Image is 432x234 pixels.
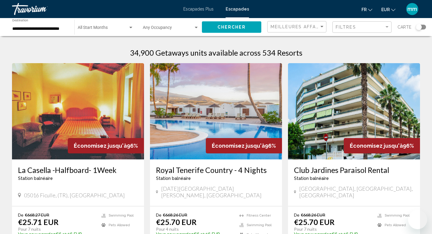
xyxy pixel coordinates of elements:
span: De [294,212,299,217]
div: 96% [344,138,420,153]
span: Meilleures affaires [271,24,327,29]
span: Chercher [217,25,246,30]
font: mm [407,6,417,12]
span: €668.27 EUR [25,212,49,217]
span: [GEOGRAPHIC_DATA], [GEOGRAPHIC_DATA], [GEOGRAPHIC_DATA] [299,185,414,199]
mat-select: Sort by [271,24,325,29]
font: fr [361,7,367,12]
a: Escapades Plus [183,7,214,11]
span: Station balnéaire [294,176,329,181]
span: Fitness Center [247,214,271,217]
span: [DATE][GEOGRAPHIC_DATA][PERSON_NAME], [GEOGRAPHIC_DATA] [161,185,276,199]
p: €25.70 EUR [294,217,334,226]
p: Pour 7 nuits [18,226,95,232]
span: Pets Allowed [385,223,406,227]
span: Carte [397,23,411,31]
p: Pour 4 nuits [156,226,233,232]
span: Station balnéaire [18,176,53,181]
div: 96% [68,138,144,153]
p: €25.71 EUR [18,217,58,226]
div: 96% [206,138,282,153]
iframe: Bouton de lancement de la fenêtre de messagerie [408,210,427,229]
span: €668.26 EUR [301,212,325,217]
a: Royal Tenerife Country - 4 Nights [156,165,276,174]
span: Swimming Pool [385,214,409,217]
button: Filter [332,21,391,33]
button: Changer de langue [361,5,372,14]
span: De [156,212,161,217]
a: Travorium [12,3,177,15]
p: €25.70 EUR [156,217,196,226]
a: Club Jardines Paraisol Rental [294,165,414,174]
span: €668.26 EUR [163,212,187,217]
p: Pour 7 nuits [294,226,371,232]
button: Changer de devise [381,5,395,14]
button: Menu utilisateur [404,3,420,15]
span: Économisez jusqu'à [74,143,127,149]
span: Station balnéaire [156,176,191,181]
span: Pets Allowed [109,223,130,227]
img: 3051E01X.jpg [288,63,420,159]
span: Économisez jusqu'à [350,143,403,149]
span: De [18,212,23,217]
button: Chercher [202,21,261,32]
img: 3061E01X.jpg [150,63,282,159]
h1: 34,900 Getaways units available across 534 Resorts [130,48,302,57]
span: Économisez jusqu'à [212,143,265,149]
span: Swimming Pool [247,223,271,227]
span: Swimming Pool [109,214,133,217]
font: EUR [381,7,390,12]
span: Filtres [336,25,356,29]
a: Escapades [226,7,249,11]
a: La Casella -Halfboard- 1Week [18,165,138,174]
span: 05016 Ficulle, (TR), [GEOGRAPHIC_DATA] [24,192,125,199]
img: 5739I01X.jpg [12,63,144,159]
